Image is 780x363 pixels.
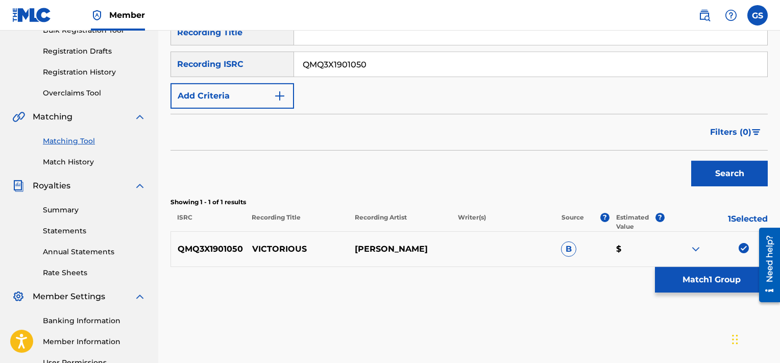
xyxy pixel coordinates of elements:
[616,213,655,231] p: Estimated Value
[721,5,741,26] div: Help
[12,180,25,192] img: Royalties
[348,243,451,255] p: [PERSON_NAME]
[245,243,348,255] p: VICTORIOUS
[33,291,105,303] span: Member Settings
[43,88,146,99] a: Overclaims Tool
[704,119,768,145] button: Filters (0)
[134,111,146,123] img: expand
[109,9,145,21] span: Member
[751,223,780,307] iframe: Resource Center
[43,136,146,147] a: Matching Tool
[729,314,780,363] iframe: Chat Widget
[170,83,294,109] button: Add Criteria
[725,9,737,21] img: help
[43,268,146,278] a: Rate Sheets
[91,9,103,21] img: Top Rightsholder
[134,291,146,303] img: expand
[739,243,749,253] img: deselect
[43,46,146,57] a: Registration Drafts
[170,213,245,231] p: ISRC
[12,111,25,123] img: Matching
[43,157,146,167] a: Match History
[170,20,768,191] form: Search Form
[43,205,146,215] a: Summary
[12,8,52,22] img: MLC Logo
[43,316,146,326] a: Banking Information
[43,67,146,78] a: Registration History
[348,213,451,231] p: Recording Artist
[451,213,554,231] p: Writer(s)
[134,180,146,192] img: expand
[665,213,768,231] p: 1 Selected
[562,213,584,231] p: Source
[33,111,72,123] span: Matching
[170,198,768,207] p: Showing 1 - 1 of 1 results
[691,161,768,186] button: Search
[12,291,25,303] img: Member Settings
[43,247,146,257] a: Annual Statements
[274,90,286,102] img: 9d2ae6d4665cec9f34b9.svg
[610,243,665,255] p: $
[752,129,761,135] img: filter
[747,5,768,26] div: User Menu
[171,243,245,255] p: QMQ3X1901050
[655,213,665,222] span: ?
[655,267,768,293] button: Match1 Group
[43,226,146,236] a: Statements
[710,126,751,138] span: Filters ( 0 )
[600,213,610,222] span: ?
[690,243,702,255] img: expand
[732,324,738,355] div: Drag
[43,336,146,347] a: Member Information
[698,9,711,21] img: search
[33,180,70,192] span: Royalties
[561,241,576,257] span: B
[245,213,348,231] p: Recording Title
[694,5,715,26] a: Public Search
